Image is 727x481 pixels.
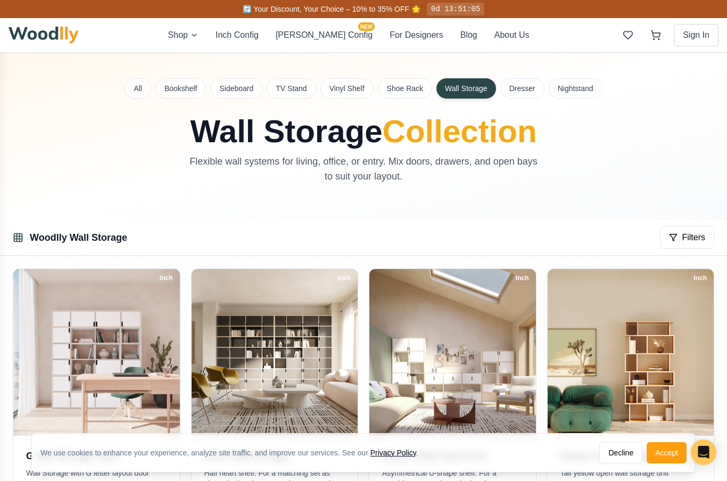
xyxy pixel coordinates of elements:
[369,269,536,436] img: Modern Wall Shelf Unit
[216,29,259,42] button: Inch Config
[427,3,484,15] div: 0d 13:51:05
[243,5,420,13] span: 🔄 Your Discount, Your Choice – 10% to 35% OFF 🌟
[370,449,416,457] a: Privacy Policy
[674,24,718,46] button: Sign In
[125,116,602,148] h1: Wall Storage
[436,78,496,99] button: Wall Storage
[267,78,316,99] button: TV Stand
[30,232,127,243] a: Woodlly Wall Storage
[383,113,537,149] span: Collection
[125,78,151,99] button: All
[333,272,356,284] div: Inch
[691,439,716,465] div: Open Intercom Messenger
[647,442,687,463] button: Accept
[155,272,178,284] div: Inch
[549,78,602,99] button: Nightstand
[210,78,262,99] button: Sideboard
[192,269,358,436] img: Heart Wall Storage
[40,447,427,458] div: We use cookies to enhance your experience, analyze site traffic, and improve our services. See our .
[500,78,544,99] button: Dresser
[155,78,206,99] button: Bookshelf
[511,272,534,284] div: Inch
[548,269,714,436] img: Modern Wall Storage
[9,27,79,44] img: Woodlly
[660,226,714,249] button: Filters
[320,78,374,99] button: Vinyl Shelf
[689,272,712,284] div: Inch
[276,29,373,42] button: [PERSON_NAME] ConfigNEW
[378,78,432,99] button: Shoe Rack
[460,29,477,42] button: Blog
[494,29,530,42] button: About Us
[358,22,375,31] span: NEW
[390,29,443,42] button: For Designers
[185,154,542,184] p: Flexible wall systems for living, office, or entry. Mix doors, drawers, and open bays to suit you...
[168,29,199,42] button: Shop
[682,231,705,244] span: Filters
[599,442,642,463] button: Decline
[13,269,180,436] img: G Wall Storage Shelf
